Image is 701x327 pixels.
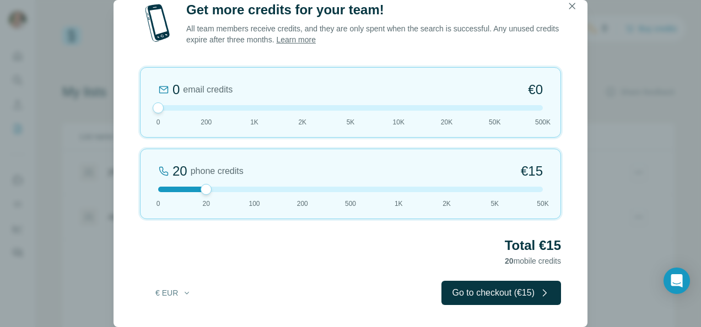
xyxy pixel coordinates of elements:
span: 10K [393,117,405,127]
span: mobile credits [505,257,561,265]
span: 200 [201,117,212,127]
div: 0 [172,81,180,99]
span: 5K [490,199,499,209]
span: €15 [521,162,543,180]
button: Go to checkout (€15) [441,281,561,305]
span: 0 [157,199,160,209]
div: Open Intercom Messenger [664,268,690,294]
span: 2K [298,117,306,127]
h2: Total €15 [140,237,561,254]
span: 200 [297,199,308,209]
span: phone credits [191,165,244,178]
p: All team members receive credits, and they are only spent when the search is successful. Any unus... [186,23,561,45]
span: €0 [528,81,543,99]
span: 1K [250,117,258,127]
span: 1K [395,199,403,209]
span: 20 [203,199,210,209]
span: 500K [535,117,551,127]
span: 2K [443,199,451,209]
span: 0 [157,117,160,127]
span: 20 [505,257,514,265]
span: 5K [347,117,355,127]
span: 50K [489,117,500,127]
button: € EUR [148,283,199,303]
span: 20K [441,117,452,127]
span: 500 [345,199,356,209]
div: 20 [172,162,187,180]
span: email credits [183,83,233,96]
a: Learn more [276,35,316,44]
span: 100 [249,199,260,209]
span: 50K [537,199,548,209]
img: mobile-phone [140,1,175,45]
